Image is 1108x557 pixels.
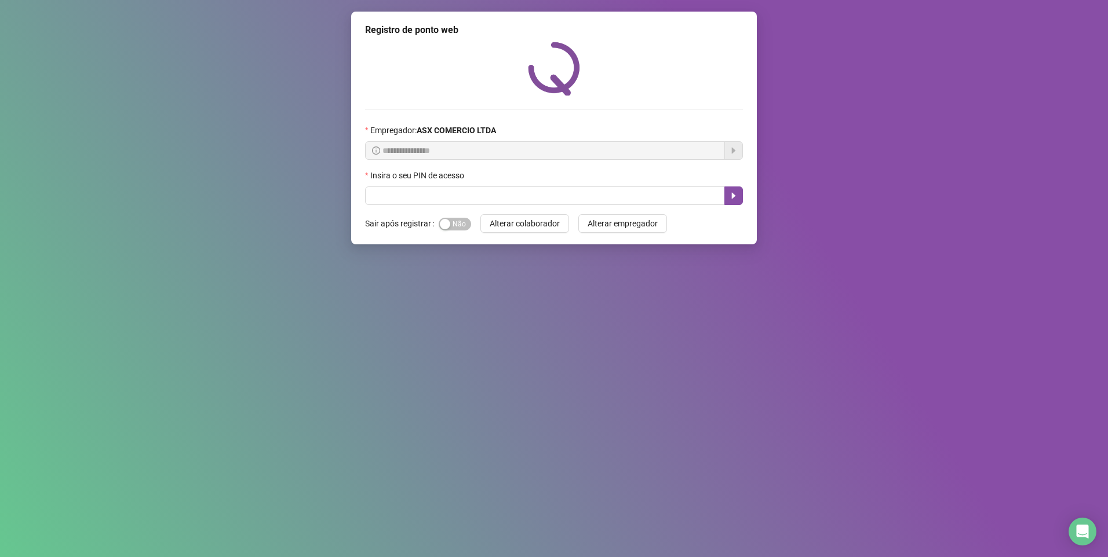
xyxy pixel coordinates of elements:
button: Alterar colaborador [480,214,569,233]
strong: ASX COMERCIO LTDA [417,126,496,135]
div: Registro de ponto web [365,23,743,37]
span: Alterar empregador [588,217,658,230]
span: info-circle [372,146,380,155]
div: Open Intercom Messenger [1069,518,1096,545]
button: Alterar empregador [578,214,667,233]
span: Empregador : [370,124,496,137]
span: caret-right [729,191,738,200]
label: Insira o seu PIN de acesso [365,169,472,182]
img: QRPoint [528,42,580,96]
span: Alterar colaborador [490,217,560,230]
label: Sair após registrar [365,214,439,233]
